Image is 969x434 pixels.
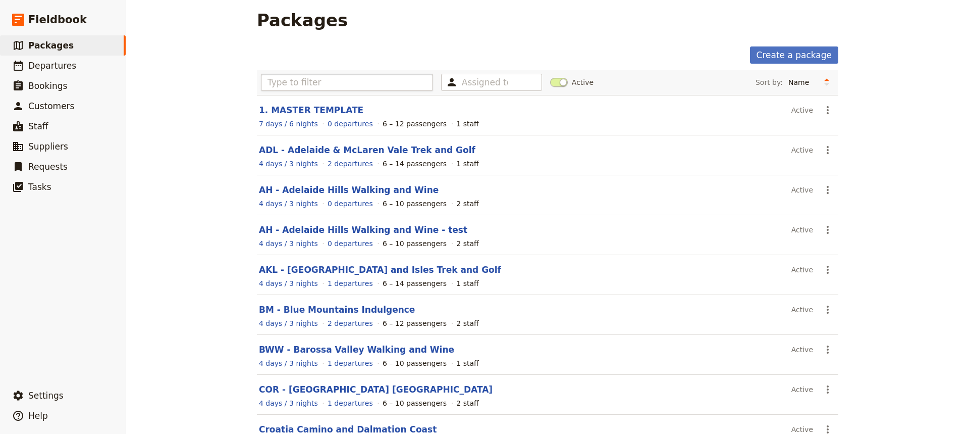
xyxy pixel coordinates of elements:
[383,398,447,408] div: 6 – 10 passengers
[784,75,819,90] select: Sort by:
[328,318,373,328] a: View the departures for this package
[456,238,478,249] div: 2 staff
[819,102,836,119] button: Actions
[383,199,447,209] div: 6 – 10 passengers
[819,75,834,90] button: Change sort direction
[259,200,318,208] span: 4 days / 3 nights
[28,12,87,27] span: Fieldbook
[259,145,475,155] a: ADL - Adelaide & McLaren Vale Trek and Golf
[259,399,318,407] span: 4 days / 3 nights
[791,301,813,318] div: Active
[456,318,478,328] div: 2 staff
[383,358,447,368] div: 6 – 10 passengers
[328,199,373,209] a: View the departures for this package
[259,279,318,287] span: 4 days / 3 nights
[328,119,373,129] a: View the departures for this package
[456,278,478,288] div: 1 staff
[28,391,64,401] span: Settings
[819,181,836,199] button: Actions
[456,398,478,408] div: 2 staff
[259,358,318,368] a: View the itinerary for this package
[328,238,373,249] a: View the departures for this package
[259,318,318,328] a: View the itinerary for this package
[756,77,783,87] span: Sort by:
[456,159,478,169] div: 1 staff
[28,61,76,71] span: Departures
[259,384,493,395] a: COR - [GEOGRAPHIC_DATA] [GEOGRAPHIC_DATA]
[383,159,447,169] div: 6 – 14 passengers
[259,265,501,275] a: AKL - [GEOGRAPHIC_DATA] and Isles Trek and Golf
[328,159,373,169] a: View the departures for this package
[28,101,74,111] span: Customers
[28,40,74,51] span: Packages
[28,411,48,421] span: Help
[259,105,363,115] a: 1. MASTER TEMPLATE
[456,119,478,129] div: 1 staff
[259,359,318,367] span: 4 days / 3 nights
[383,318,447,328] div: 6 – 12 passengers
[328,398,373,408] a: View the departures for this package
[259,239,318,248] span: 4 days / 3 nights
[259,119,318,129] a: View the itinerary for this package
[791,221,813,238] div: Active
[819,221,836,238] button: Actions
[259,278,318,288] a: View the itinerary for this package
[462,76,508,88] input: Assigned to
[328,358,373,368] a: View the departures for this package
[750,46,838,64] a: Create a package
[383,238,447,249] div: 6 – 10 passengers
[819,381,836,398] button: Actions
[328,278,373,288] a: View the departures for this package
[572,77,594,87] span: Active
[259,319,318,327] span: 4 days / 3 nights
[28,182,51,192] span: Tasks
[819,261,836,278] button: Actions
[28,121,48,131] span: Staff
[259,120,318,128] span: 7 days / 6 nights
[259,345,454,355] a: BWW - Barossa Valley Walking and Wine
[791,102,813,119] div: Active
[259,185,439,195] a: AH - Adelaide Hills Walking and Wine
[259,160,318,168] span: 4 days / 3 nights
[259,199,318,209] a: View the itinerary for this package
[383,119,447,129] div: 6 – 12 passengers
[819,141,836,159] button: Actions
[261,74,433,91] input: Type to filter
[791,181,813,199] div: Active
[456,358,478,368] div: 1 staff
[257,10,348,30] h1: Packages
[28,81,67,91] span: Bookings
[28,162,68,172] span: Requests
[28,141,68,152] span: Suppliers
[259,238,318,249] a: View the itinerary for this package
[456,199,478,209] div: 2 staff
[259,305,415,315] a: BM - Blue Mountains Indulgence
[259,159,318,169] a: View the itinerary for this package
[819,341,836,358] button: Actions
[791,141,813,159] div: Active
[259,225,467,235] a: AH - Adelaide Hills Walking and Wine - test
[383,278,447,288] div: 6 – 14 passengers
[791,381,813,398] div: Active
[791,261,813,278] div: Active
[791,341,813,358] div: Active
[819,301,836,318] button: Actions
[259,398,318,408] a: View the itinerary for this package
